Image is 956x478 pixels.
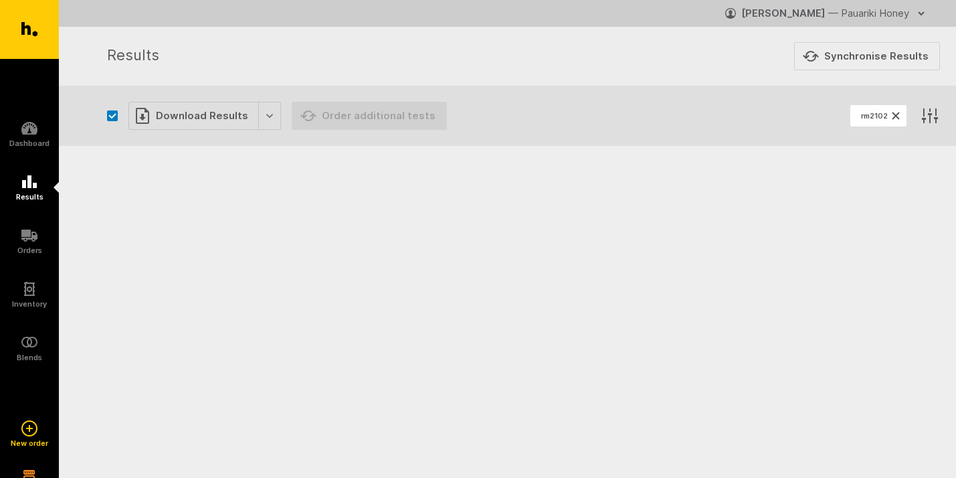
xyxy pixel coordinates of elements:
h1: Results [107,44,778,68]
h5: Blends [17,353,42,362]
span: — Pauariki Honey [828,7,909,19]
h5: Orders [17,246,42,254]
button: [PERSON_NAME] — Pauariki Honey [725,3,929,24]
h5: Results [16,193,43,201]
span: rm2102 [861,112,888,120]
h5: New order [11,439,48,447]
button: Download Results [128,102,281,130]
button: Select all [107,110,118,121]
strong: [PERSON_NAME] [741,7,826,19]
h5: Inventory [12,300,47,308]
h5: Dashboard [9,139,50,147]
button: Synchronise Results [794,42,940,70]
